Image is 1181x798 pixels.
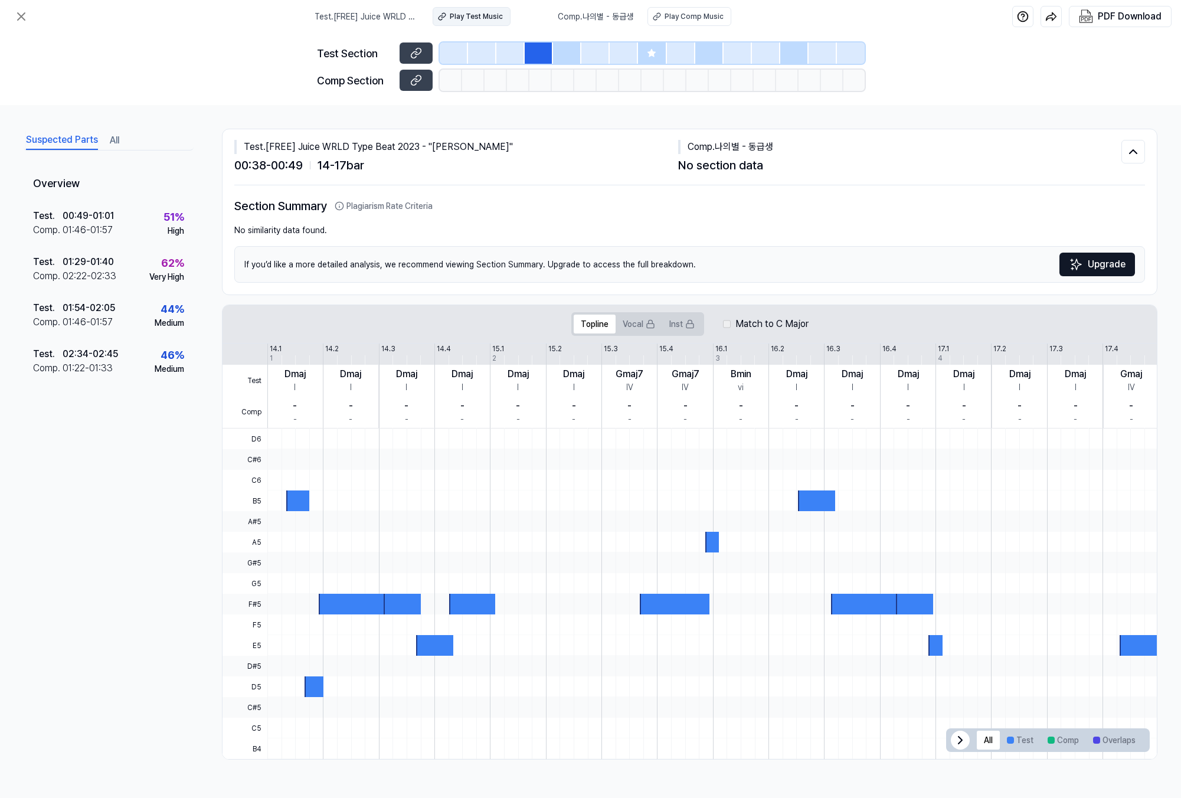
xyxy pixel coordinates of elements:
div: - [794,399,799,413]
div: Dmaj [396,367,417,381]
div: Test Section [317,45,392,61]
button: Overlaps [1086,731,1143,750]
div: Medium [155,317,184,329]
div: Very High [149,271,184,283]
div: I [796,381,797,394]
div: - [739,413,742,426]
span: C#6 [223,449,267,470]
div: Medium [155,363,184,375]
span: F5 [223,614,267,635]
div: - [349,399,353,413]
div: PDF Download [1098,9,1162,24]
span: G5 [223,573,267,594]
div: - [460,399,464,413]
div: - [683,413,687,426]
div: 4 [938,353,943,364]
div: Bmin [731,367,751,381]
div: - [906,399,910,413]
div: - [572,399,576,413]
div: Play Test Music [450,11,503,22]
div: I [517,381,519,394]
div: 17.1 [938,344,949,354]
div: - [293,413,297,426]
div: Dmaj [898,367,919,381]
div: 62 % [161,255,184,271]
div: 14.3 [381,344,395,354]
button: All [110,131,119,150]
button: Play Test Music [433,7,511,26]
button: Suspected Parts [26,131,98,150]
div: - [627,399,632,413]
div: - [962,399,966,413]
div: Dmaj [1065,367,1086,381]
div: I [852,381,853,394]
div: Overview [24,167,194,201]
div: Comp . [33,223,63,237]
div: Comp . [33,315,63,329]
div: - [405,413,408,426]
button: All [977,731,1000,750]
a: SparklesUpgrade [1059,253,1135,276]
div: I [462,381,463,394]
span: 00:38 - 00:49 [234,156,303,174]
div: Comp . [33,269,63,283]
div: I [1019,381,1020,394]
div: Gmaj [1120,367,1142,381]
div: 16.3 [826,344,840,354]
button: Comp [1041,731,1086,750]
div: No similarity data found. [234,224,1145,237]
span: C5 [223,718,267,738]
div: 1 [270,353,273,364]
div: 02:34 - 02:45 [63,347,118,361]
span: Comp . 나의별 - 동급생 [558,11,633,23]
button: PDF Download [1077,6,1164,27]
div: - [516,399,520,413]
div: - [1074,413,1077,426]
div: 16.4 [882,344,897,354]
div: Dmaj [953,367,974,381]
div: Test . [33,255,63,269]
div: Dmaj [1009,367,1030,381]
div: Dmaj [786,367,807,381]
img: Sparkles [1069,257,1083,272]
div: 14.4 [437,344,451,354]
div: I [573,381,575,394]
div: Test . [33,301,63,315]
div: Dmaj [284,367,306,381]
div: Test . [33,209,63,223]
div: No section data [678,156,1122,174]
div: 01:54 - 02:05 [63,301,115,315]
div: Gmaj7 [616,367,643,381]
div: Comp Section [317,73,392,89]
span: C#5 [223,697,267,718]
div: If you’d like a more detailed analysis, we recommend viewing Section Summary. Upgrade to access t... [234,246,1145,283]
button: Inst [662,315,702,333]
div: Dmaj [563,367,584,381]
div: Gmaj7 [672,367,699,381]
span: Comp [223,397,267,429]
div: 14.1 [270,344,282,354]
span: D5 [223,676,267,697]
div: 15.2 [548,344,562,354]
div: 01:46 - 01:57 [63,315,113,329]
div: - [628,413,632,426]
div: 17.4 [1105,344,1118,354]
div: Dmaj [452,367,473,381]
div: - [572,413,575,426]
div: 16.2 [771,344,784,354]
div: 15.1 [492,344,504,354]
span: D6 [223,429,267,449]
span: Test [223,365,267,397]
div: - [1074,399,1078,413]
div: 00:49 - 01:01 [63,209,114,223]
div: I [350,381,352,394]
div: - [1018,399,1022,413]
div: - [795,413,799,426]
button: Test [1000,731,1041,750]
button: Upgrade [1059,253,1135,276]
div: - [1018,413,1022,426]
div: I [1075,381,1077,394]
div: Dmaj [842,367,863,381]
div: - [460,413,464,426]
